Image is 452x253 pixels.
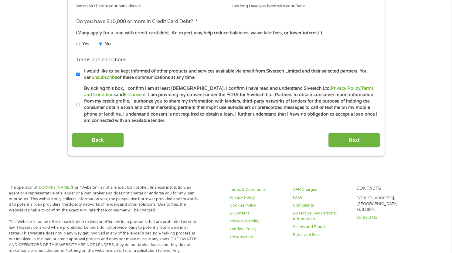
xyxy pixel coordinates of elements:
a: Cookies Policy [230,203,286,208]
a: Unsubscribe [230,234,286,240]
label: I would like to be kept informed of other products and services available via email from Sivetech... [80,68,378,81]
a: [DOMAIN_NAME] [38,185,71,190]
label: By ticking this box, I confirm I am at least [DEMOGRAPHIC_DATA]. I confirm I have read and unders... [80,85,378,124]
a: unsubscribe [92,75,117,80]
label: Terms and conditions [76,57,126,63]
a: Terms & Conditions [230,187,286,193]
a: APR Charges [293,187,349,193]
input: Next [328,133,380,147]
a: state-availability [230,218,286,224]
a: Lending Policy [230,226,286,232]
a: Privacy Policy [230,195,286,201]
a: Contact Us [356,215,412,221]
label: No [104,41,111,47]
a: E-Consent [230,211,286,216]
a: Complaints [293,203,349,208]
a: Scams and Fraud [293,224,349,230]
h4: Contacts [356,186,412,192]
a: FAQs [293,195,349,201]
p: The operator of (this “Website”) is not a lender, loan broker, financial institution, an agent or... [9,185,199,213]
a: E-Consent [124,92,146,97]
div: (Many apply for a loan with credit card debt. An expert may help reduce balances, waive late fees... [76,30,376,36]
input: Back [72,133,124,147]
label: Do you have $10,000 or more in Credit Card Debt? [76,19,197,25]
a: Terms and Conditions [84,86,373,97]
label: Yes [82,41,89,47]
div: We do NOT store your bank details! [76,1,222,9]
p: [STREET_ADDRESS], [GEOGRAPHIC_DATA], FL 32804. [356,195,412,213]
a: Privacy Policy [331,86,360,91]
a: Rates and Fees [293,232,349,238]
div: How long Have you been with your Bank [230,1,376,9]
a: Do Not Sell My Personal Information [293,211,349,222]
